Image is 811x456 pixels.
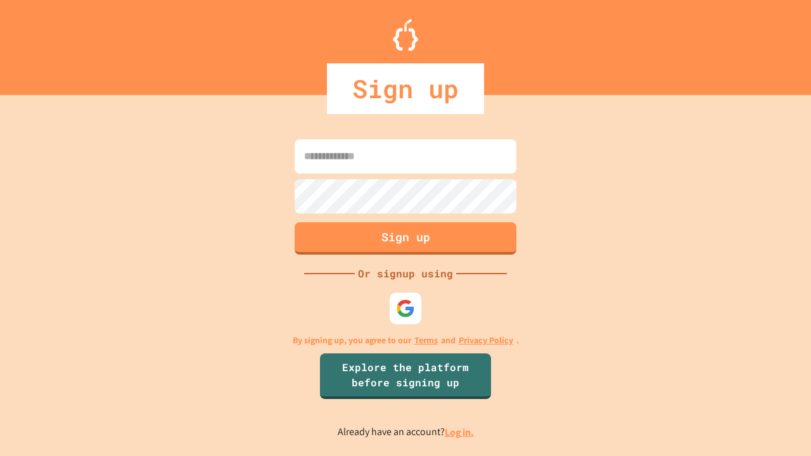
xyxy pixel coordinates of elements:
[327,63,484,114] div: Sign up
[414,334,438,347] a: Terms
[459,334,513,347] a: Privacy Policy
[355,266,456,281] div: Or signup using
[295,222,516,255] button: Sign up
[445,426,474,439] a: Log in.
[293,334,519,347] p: By signing up, you agree to our and .
[396,299,415,318] img: google-icon.svg
[320,353,491,399] a: Explore the platform before signing up
[393,19,418,51] img: Logo.svg
[338,424,474,440] p: Already have an account?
